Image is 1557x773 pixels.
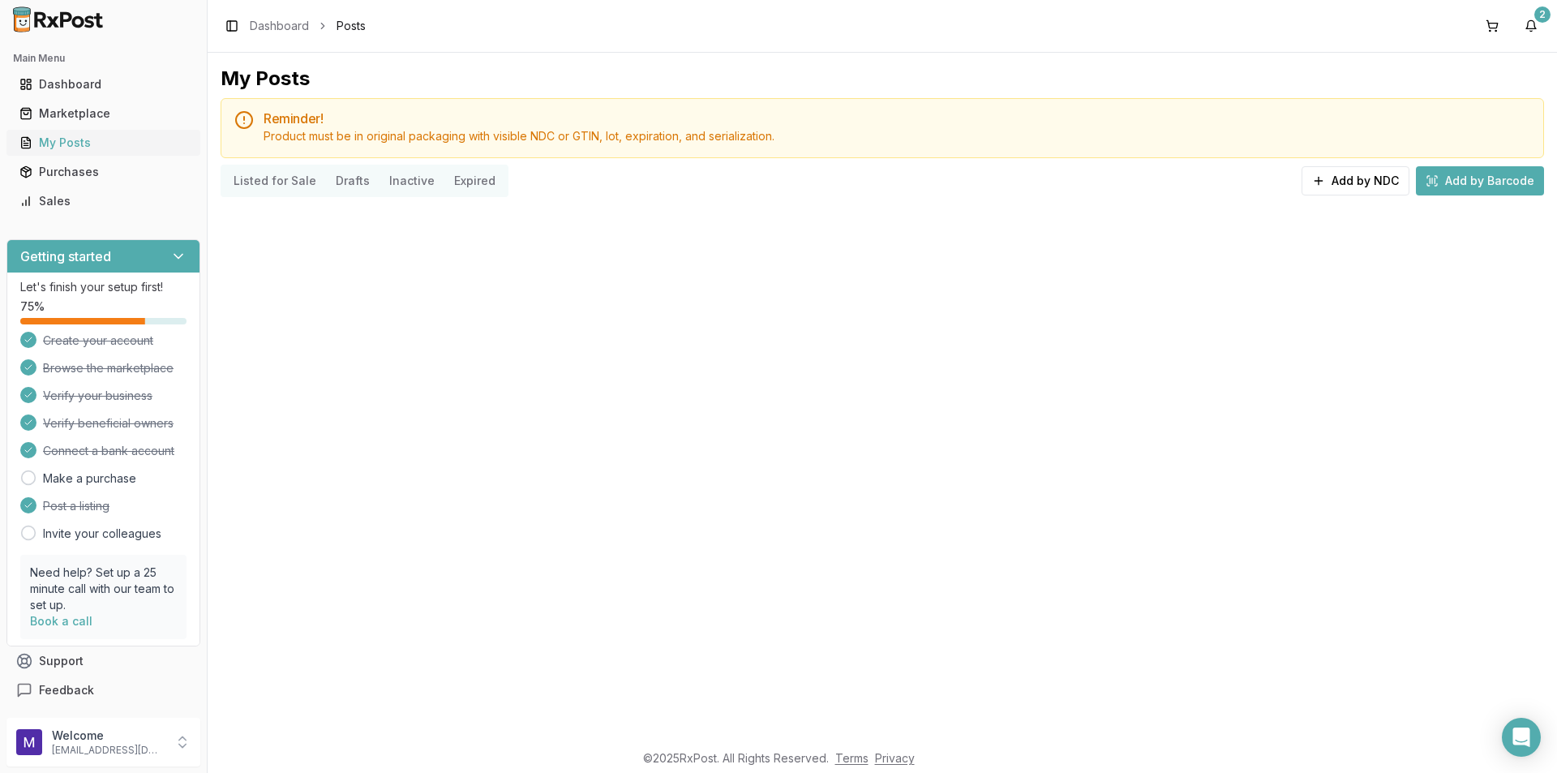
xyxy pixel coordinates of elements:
[1534,6,1551,23] div: 2
[6,159,200,185] button: Purchases
[250,18,309,34] a: Dashboard
[13,70,194,99] a: Dashboard
[13,157,194,187] a: Purchases
[6,71,200,97] button: Dashboard
[43,498,109,514] span: Post a listing
[43,470,136,487] a: Make a purchase
[224,168,326,194] button: Listed for Sale
[19,193,187,209] div: Sales
[13,99,194,128] a: Marketplace
[835,751,869,765] a: Terms
[6,646,200,676] button: Support
[16,729,42,755] img: User avatar
[221,66,310,92] div: My Posts
[444,168,505,194] button: Expired
[326,168,380,194] button: Drafts
[6,188,200,214] button: Sales
[30,614,92,628] a: Book a call
[264,112,1530,125] h5: Reminder!
[6,130,200,156] button: My Posts
[43,415,174,432] span: Verify beneficial owners
[43,443,174,459] span: Connect a bank account
[1502,718,1541,757] div: Open Intercom Messenger
[337,18,366,34] span: Posts
[6,676,200,705] button: Feedback
[39,682,94,698] span: Feedback
[264,128,1530,144] div: Product must be in original packaging with visible NDC or GTIN, lot, expiration, and serialization.
[20,247,111,266] h3: Getting started
[13,128,194,157] a: My Posts
[43,360,174,376] span: Browse the marketplace
[43,388,152,404] span: Verify your business
[380,168,444,194] button: Inactive
[19,76,187,92] div: Dashboard
[250,18,366,34] nav: breadcrumb
[52,744,165,757] p: [EMAIL_ADDRESS][DOMAIN_NAME]
[1416,166,1544,195] button: Add by Barcode
[19,135,187,151] div: My Posts
[20,298,45,315] span: 75 %
[19,105,187,122] div: Marketplace
[13,52,194,65] h2: Main Menu
[6,6,110,32] img: RxPost Logo
[52,728,165,744] p: Welcome
[875,751,915,765] a: Privacy
[30,565,177,613] p: Need help? Set up a 25 minute call with our team to set up.
[1302,166,1409,195] button: Add by NDC
[6,101,200,127] button: Marketplace
[13,187,194,216] a: Sales
[43,526,161,542] a: Invite your colleagues
[19,164,187,180] div: Purchases
[20,279,187,295] p: Let's finish your setup first!
[1518,13,1544,39] button: 2
[43,333,153,349] span: Create your account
